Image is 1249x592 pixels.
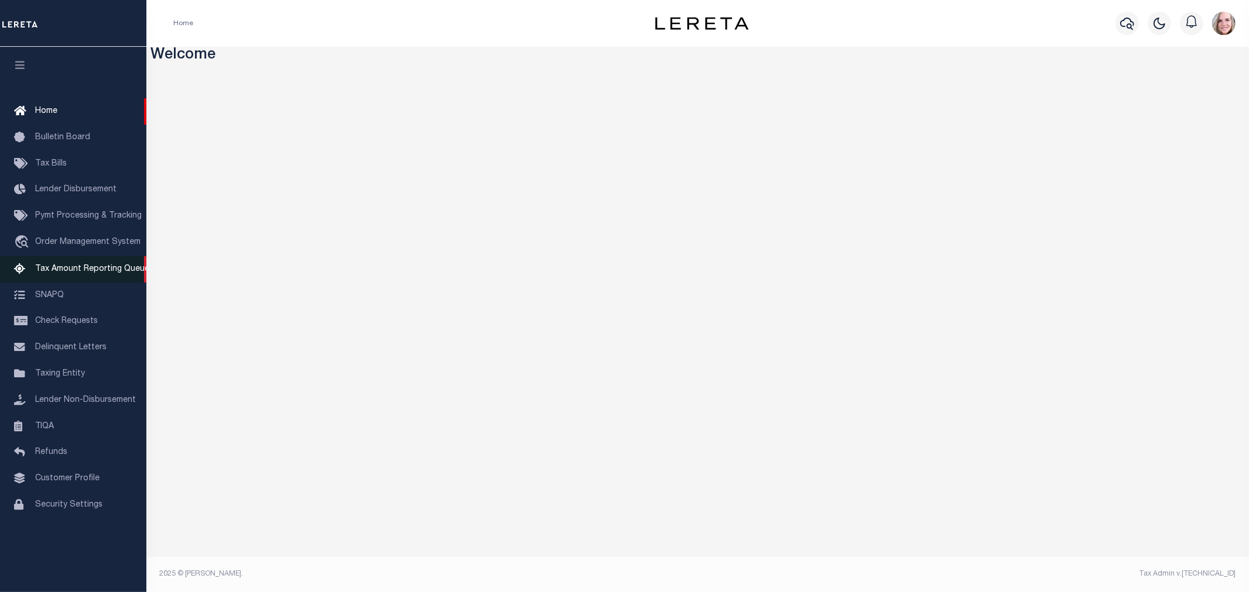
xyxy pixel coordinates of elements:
[35,448,67,456] span: Refunds
[35,370,85,378] span: Taxing Entity
[35,317,98,325] span: Check Requests
[35,212,142,220] span: Pymt Processing & Tracking
[35,133,90,142] span: Bulletin Board
[35,343,107,352] span: Delinquent Letters
[655,17,749,30] img: logo-dark.svg
[14,235,33,250] i: travel_explore
[173,18,193,29] li: Home
[35,422,54,430] span: TIQA
[35,291,64,299] span: SNAPQ
[35,396,136,404] span: Lender Non-Disbursement
[35,185,117,194] span: Lender Disbursement
[35,238,141,246] span: Order Management System
[151,47,1245,65] h3: Welcome
[35,474,100,483] span: Customer Profile
[35,107,57,115] span: Home
[35,265,149,273] span: Tax Amount Reporting Queue
[35,160,67,168] span: Tax Bills
[707,569,1236,579] div: Tax Admin v.[TECHNICAL_ID]
[35,501,102,509] span: Security Settings
[151,569,698,579] div: 2025 © [PERSON_NAME].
